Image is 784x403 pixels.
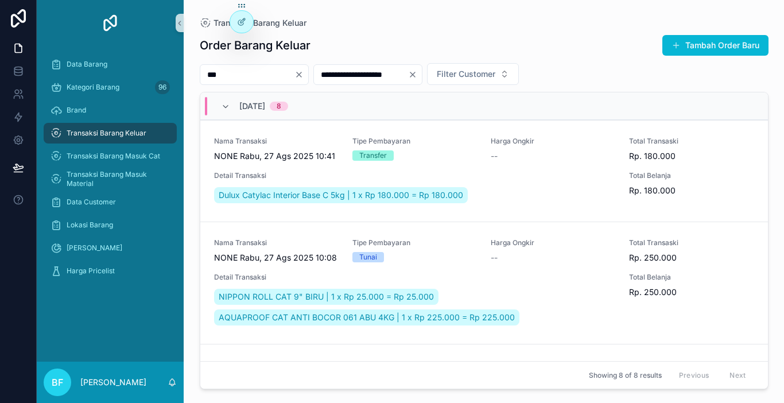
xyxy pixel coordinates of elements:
[67,83,119,92] span: Kategori Barang
[67,266,115,276] span: Harga Pricelist
[629,137,754,146] span: Total Transaski
[239,100,265,112] span: [DATE]
[219,312,515,323] span: AQUAPROOF CAT ANTI BOCOR 061 ABU 4KG | 1 x Rp 225.000 = Rp 225.000
[629,238,754,247] span: Total Transaski
[214,238,339,247] span: Nama Transaksi
[101,14,119,32] img: App logo
[214,150,339,162] span: NONE Rabu, 27 Ags 2025 10:41
[359,252,377,262] div: Tunai
[629,185,754,196] span: Rp. 180.000
[200,17,306,29] a: Transaksi Barang Keluar
[491,150,498,162] span: --
[629,252,754,263] span: Rp. 250.000
[67,60,107,69] span: Data Barang
[437,68,495,80] span: Filter Customer
[629,361,754,370] span: Total Transaski
[67,152,160,161] span: Transaksi Barang Masuk Cat
[52,375,63,389] span: BF
[200,222,768,344] a: Nama TransaksiNONE Rabu, 27 Ags 2025 10:08Tipe PembayaranTunaiHarga Ongkir--Total TransaskiRp. 25...
[408,70,422,79] button: Clear
[44,238,177,258] a: [PERSON_NAME]
[67,170,165,188] span: Transaksi Barang Masuk Material
[629,171,754,180] span: Total Belanja
[44,100,177,121] a: Brand
[44,54,177,75] a: Data Barang
[214,289,438,305] a: NIPPON ROLL CAT 9" BIRU | 1 x Rp 25.000 = Rp 25.000
[44,146,177,166] a: Transaksi Barang Masuk Cat
[200,120,768,222] a: Nama TransaksiNONE Rabu, 27 Ags 2025 10:41Tipe PembayaranTransferHarga Ongkir--Total TransaskiRp....
[214,137,339,146] span: Nama Transaksi
[352,238,477,247] span: Tipe Pembayaran
[214,309,519,325] a: AQUAPROOF CAT ANTI BOCOR 061 ABU 4KG | 1 x Rp 225.000 = Rp 225.000
[629,273,754,282] span: Total Belanja
[37,46,184,296] div: scrollable content
[214,171,616,180] span: Detail Transaksi
[214,187,468,203] a: Dulux Catylac Interior Base C 5kg | 1 x Rp 180.000 = Rp 180.000
[214,252,339,263] span: NONE Rabu, 27 Ags 2025 10:08
[44,261,177,281] a: Harga Pricelist
[155,80,170,94] div: 96
[67,197,116,207] span: Data Customer
[491,137,615,146] span: Harga Ongkir
[44,215,177,235] a: Lokasi Barang
[294,70,308,79] button: Clear
[214,361,339,370] span: Nama Transaksi
[44,77,177,98] a: Kategori Barang96
[200,37,311,53] h1: Order Barang Keluar
[352,361,477,370] span: Tipe Pembayaran
[491,361,615,370] span: Harga Ongkir
[214,273,616,282] span: Detail Transaksi
[67,243,122,253] span: [PERSON_NAME]
[629,150,754,162] span: Rp. 180.000
[352,137,477,146] span: Tipe Pembayaran
[80,377,146,388] p: [PERSON_NAME]
[277,102,281,111] div: 8
[491,252,498,263] span: --
[67,129,146,138] span: Transaksi Barang Keluar
[44,123,177,144] a: Transaksi Barang Keluar
[44,192,177,212] a: Data Customer
[589,371,662,380] span: Showing 8 of 8 results
[44,169,177,189] a: Transaksi Barang Masuk Material
[662,35,769,56] button: Tambah Order Baru
[629,286,754,298] span: Rp. 250.000
[219,189,463,201] span: Dulux Catylac Interior Base C 5kg | 1 x Rp 180.000 = Rp 180.000
[214,17,306,29] span: Transaksi Barang Keluar
[359,150,387,161] div: Transfer
[491,238,615,247] span: Harga Ongkir
[427,63,519,85] button: Select Button
[219,291,434,303] span: NIPPON ROLL CAT 9" BIRU | 1 x Rp 25.000 = Rp 25.000
[67,106,86,115] span: Brand
[67,220,113,230] span: Lokasi Barang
